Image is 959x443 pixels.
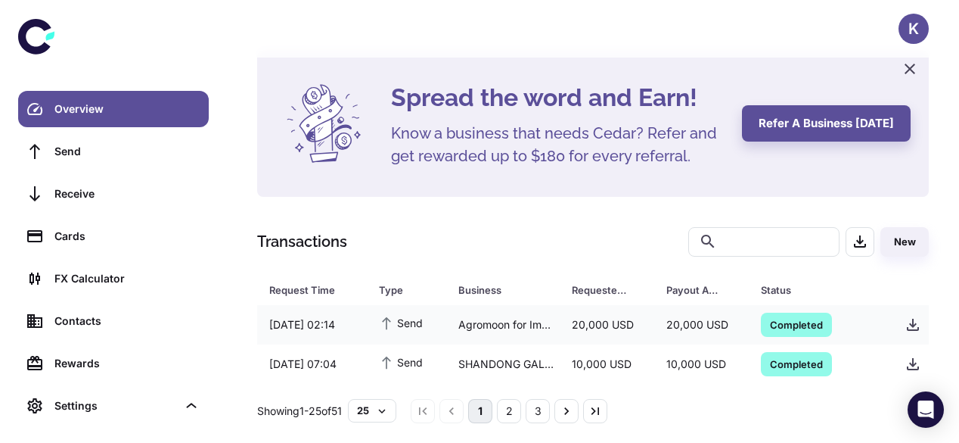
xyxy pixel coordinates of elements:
[761,356,832,371] span: Completed
[446,310,560,339] div: Agromoon for Import & Export
[391,80,724,116] h4: Spread the word and Earn!
[666,279,723,301] div: Payout Amount
[18,345,209,382] a: Rewards
[54,313,200,329] div: Contacts
[391,122,724,167] h5: Know a business that needs Cedar? Refer and get rewarded up to $180 for every referral.
[408,399,610,423] nav: pagination navigation
[54,398,177,414] div: Settings
[257,310,367,339] div: [DATE] 02:14
[742,105,911,142] button: Refer a business [DATE]
[379,314,423,331] span: Send
[379,279,440,301] span: Type
[18,133,209,170] a: Send
[560,310,654,339] div: 20,000 USD
[54,143,200,160] div: Send
[654,350,749,379] div: 10,000 USD
[348,399,396,422] button: 25
[554,399,579,423] button: Go to next page
[880,227,929,257] button: New
[269,279,361,301] span: Request Time
[54,186,200,202] div: Receive
[654,310,749,339] div: 20,000 USD
[379,354,423,370] span: Send
[666,279,743,301] span: Payout Amount
[54,101,200,117] div: Overview
[468,399,492,423] button: page 1
[54,270,200,287] div: FX Calculator
[572,279,648,301] span: Requested Amount
[572,279,628,301] div: Requested Amount
[257,230,347,253] h1: Transactions
[560,350,654,379] div: 10,000 USD
[18,91,209,127] a: Overview
[257,403,342,420] p: Showing 1-25 of 51
[761,279,855,301] div: Status
[18,388,209,424] div: Settings
[18,218,209,254] a: Cards
[898,14,929,44] button: K
[269,279,341,301] div: Request Time
[257,350,367,379] div: [DATE] 07:04
[761,279,875,301] span: Status
[497,399,521,423] button: Go to page 2
[18,303,209,339] a: Contacts
[583,399,607,423] button: Go to last page
[908,392,944,428] div: Open Intercom Messenger
[18,176,209,212] a: Receive
[761,317,832,332] span: Completed
[18,260,209,297] a: FX Calculator
[54,228,200,245] div: Cards
[379,279,421,301] div: Type
[526,399,550,423] button: Go to page 3
[54,355,200,372] div: Rewards
[446,350,560,379] div: SHANDONG GALAXY INTERNATIONAL TRADING CO.,LTD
